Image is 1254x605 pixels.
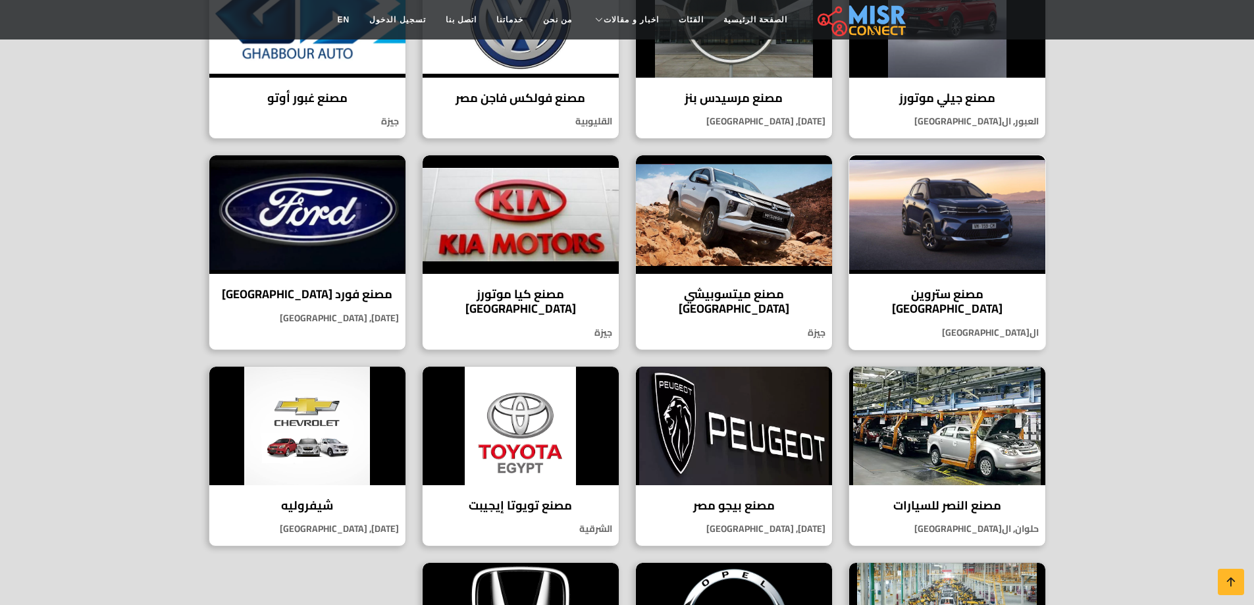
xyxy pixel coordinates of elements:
[423,522,619,536] p: الشرقية
[841,366,1054,547] a: مصنع النصر للسيارات مصنع النصر للسيارات حلوان, ال[GEOGRAPHIC_DATA]
[841,155,1054,350] a: مصنع ستروين مصر مصنع ستروين [GEOGRAPHIC_DATA] ال[GEOGRAPHIC_DATA]
[859,287,1035,315] h4: مصنع ستروين [GEOGRAPHIC_DATA]
[636,326,832,340] p: جيزة
[423,155,619,274] img: مصنع كيا موتورز مصر
[414,155,627,350] a: مصنع كيا موتورز مصر مصنع كيا موتورز [GEOGRAPHIC_DATA] جيزة
[328,7,360,32] a: EN
[533,7,582,32] a: من نحن
[859,91,1035,105] h4: مصنع جيلي موتورز
[646,91,822,105] h4: مصنع مرسيدس بنز
[436,7,486,32] a: اتصل بنا
[359,7,435,32] a: تسجيل الدخول
[636,367,832,485] img: مصنع بيجو مصر
[582,7,669,32] a: اخبار و مقالات
[209,311,405,325] p: [DATE], [GEOGRAPHIC_DATA]
[627,155,841,350] a: مصنع ميتسوبيشي مصر مصنع ميتسوبيشي [GEOGRAPHIC_DATA] جيزة
[669,7,714,32] a: الفئات
[486,7,533,32] a: خدماتنا
[849,115,1045,128] p: العبور, ال[GEOGRAPHIC_DATA]
[818,3,906,36] img: main.misr_connect
[201,155,414,350] a: مصنع فورد مصر مصنع فورد [GEOGRAPHIC_DATA] [DATE], [GEOGRAPHIC_DATA]
[423,326,619,340] p: جيزة
[209,367,405,485] img: شيفروليه
[859,498,1035,513] h4: مصنع النصر للسيارات
[636,155,832,274] img: مصنع ميتسوبيشي مصر
[627,366,841,547] a: مصنع بيجو مصر مصنع بيجو مصر [DATE], [GEOGRAPHIC_DATA]
[714,7,797,32] a: الصفحة الرئيسية
[849,367,1045,485] img: مصنع النصر للسيارات
[201,366,414,547] a: شيفروليه شيفروليه [DATE], [GEOGRAPHIC_DATA]
[646,498,822,513] h4: مصنع بيجو مصر
[849,155,1045,274] img: مصنع ستروين مصر
[209,155,405,274] img: مصنع فورد مصر
[849,522,1045,536] p: حلوان, ال[GEOGRAPHIC_DATA]
[219,287,396,302] h4: مصنع فورد [GEOGRAPHIC_DATA]
[209,522,405,536] p: [DATE], [GEOGRAPHIC_DATA]
[646,287,822,315] h4: مصنع ميتسوبيشي [GEOGRAPHIC_DATA]
[432,287,609,315] h4: مصنع كيا موتورز [GEOGRAPHIC_DATA]
[219,91,396,105] h4: مصنع غبور أوتو
[636,522,832,536] p: [DATE], [GEOGRAPHIC_DATA]
[209,115,405,128] p: جيزة
[219,498,396,513] h4: شيفروليه
[432,498,609,513] h4: مصنع تويوتا إيجيبت
[432,91,609,105] h4: مصنع فولكس فاجن مصر
[414,366,627,547] a: مصنع تويوتا إيجيبت مصنع تويوتا إيجيبت الشرقية
[423,367,619,485] img: مصنع تويوتا إيجيبت
[604,14,659,26] span: اخبار و مقالات
[423,115,619,128] p: القليوبية
[636,115,832,128] p: [DATE], [GEOGRAPHIC_DATA]
[849,326,1045,340] p: ال[GEOGRAPHIC_DATA]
